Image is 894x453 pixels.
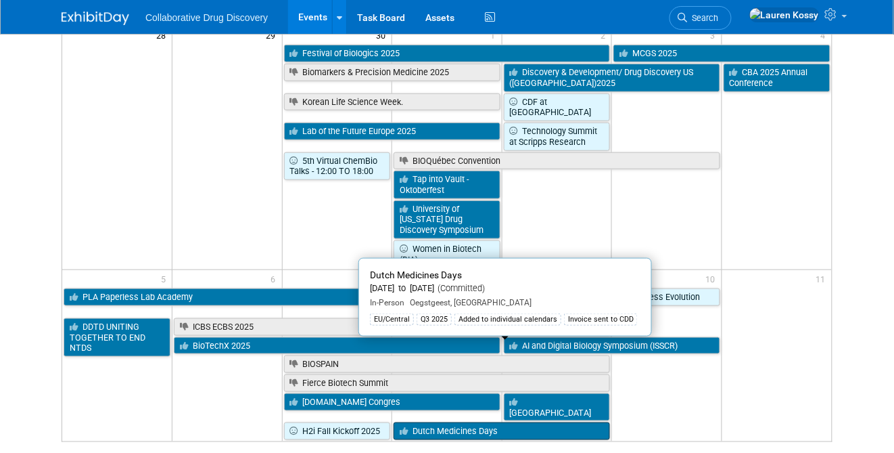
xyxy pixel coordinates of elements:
a: Tap into Vault - Oktoberfest [394,171,500,198]
a: Ageless Evolution [613,288,720,306]
span: 29 [265,26,282,43]
a: CDF at [GEOGRAPHIC_DATA] [504,93,611,121]
a: BIOSPAIN [284,355,611,373]
a: University of [US_STATE] Drug Discovery Symposium [394,200,500,239]
span: In-Person [370,298,404,307]
span: 1 [490,26,502,43]
a: BioTechX 2025 [174,337,500,355]
a: ICBS ECBS 2025 [174,318,610,336]
span: 11 [815,270,832,287]
a: MCGS 2025 [613,45,830,62]
div: EU/Central [370,314,414,326]
a: Search [669,6,732,30]
span: 30 [375,26,392,43]
span: Collaborative Drug Discovery [145,12,268,23]
div: Q3 2025 [417,314,452,326]
a: Women in Biotech (BIA) [394,240,500,268]
a: [DOMAIN_NAME] Congres [284,393,500,411]
a: CBA 2025 Annual Conference [724,64,830,91]
a: Festival of Biologics 2025 [284,45,611,62]
a: Discovery & Development/ Drug Discovery US ([GEOGRAPHIC_DATA])2025 [504,64,720,91]
a: DDTD UNITING TOGETHER TO END NTDS [64,318,170,357]
a: Korean Life Science Week. [284,93,500,111]
img: ExhibitDay [62,12,129,25]
a: Fierce Biotech Summit [284,374,611,392]
span: Oegstgeest, [GEOGRAPHIC_DATA] [404,298,532,307]
span: 5 [160,270,172,287]
img: Lauren Kossy [749,7,820,22]
span: 2 [599,26,611,43]
a: BIOQuébec Convention [394,152,720,170]
span: 4 [820,26,832,43]
a: H2i Fall Kickoff 2025 [284,423,391,440]
a: Dutch Medicines Days [394,423,610,440]
a: Lab of the Future Europe 2025 [284,123,500,140]
span: Dutch Medicines Days [370,269,462,280]
div: Invoice sent to CDD [564,314,638,326]
span: 3 [709,26,722,43]
a: 5th Virtual ChemBio Talks - 12:00 TO 18:00 [284,152,391,180]
a: Technology Summit at Scripps Research [504,123,611,150]
a: PLA Paperless Lab Academy [64,288,390,306]
a: [GEOGRAPHIC_DATA] [504,393,611,421]
span: 6 [270,270,282,287]
span: 28 [155,26,172,43]
a: Biomarkers & Precision Medicine 2025 [284,64,500,81]
span: (Committed) [434,283,485,293]
div: [DATE] to [DATE] [370,283,640,295]
a: AI and Digital Biology Symposium (ISSCR) [504,337,720,355]
span: Search [688,13,719,23]
span: 10 [705,270,722,287]
div: Added to individual calendars [454,314,561,326]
